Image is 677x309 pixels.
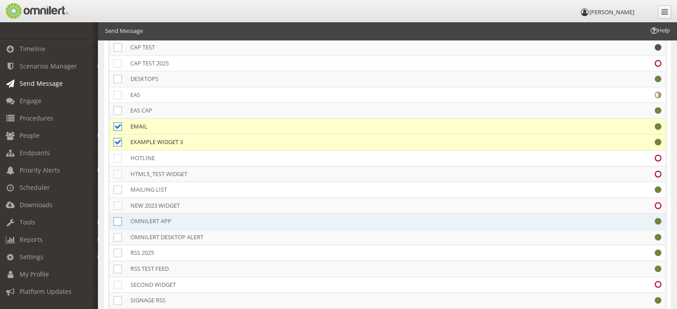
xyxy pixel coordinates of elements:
i: Working properly. [654,249,662,256]
td: OMNILERT DESKTOP ALERT [126,229,600,245]
td: OMNILERT APP [126,213,600,229]
td: CAP TEST [126,40,600,56]
td: HOTLINE [126,150,600,166]
i: Working properly. [654,218,662,225]
span: Platform Updates [20,287,72,296]
td: EAS CAP [126,103,600,119]
td: RSS 2025 [126,245,600,261]
span: Send Message [20,79,63,88]
span: Help [649,26,670,35]
span: Settings [20,253,44,261]
span: Scenarios Manager [20,62,77,70]
span: Timeline [20,44,45,53]
span: My Profile [20,270,49,278]
td: HTML5_TEST WIDGET [126,166,600,182]
i: Working properly. [654,186,662,193]
i: Working properly. [654,76,662,82]
i: Missing Configuration. [654,155,662,161]
span: Tools [20,218,35,226]
span: Reports [20,235,43,244]
span: People [20,131,40,140]
i: Bypassing Check. [654,44,662,51]
i: Missing Configuration. [654,60,662,66]
td: EMAIL [126,118,600,134]
td: EXAMPLE WIDGET 3 [126,134,600,150]
span: Procedures [20,114,53,122]
i: Working properly. [654,265,662,272]
td: EAS [126,87,600,103]
td: SIGNAGE RSS [126,293,600,309]
i: Missing Configuration. [654,281,662,288]
td: MAILING LIST [126,182,600,198]
td: CAP TEST 2025 [126,55,600,71]
span: Engage [20,96,41,105]
i: Working properly. [654,297,662,304]
i: Missing Configuration. [654,170,662,177]
img: Omnilert [4,3,68,19]
span: [PERSON_NAME] [589,8,634,16]
i: Working properly. [654,234,662,241]
i: Working properly. [654,107,662,114]
i: Missing Configuration. [654,202,662,209]
span: Priority Alerts [20,166,60,174]
td: SECOND WIDGET [126,277,600,293]
span: Help [20,6,38,14]
td: DESKTOPS [126,71,600,87]
span: Scheduler [20,183,50,192]
i: Working properly. [654,123,662,130]
span: Endpoints [20,148,50,157]
a: Collapse Menu [658,5,671,19]
td: NEW 2023 WIDGET [126,197,600,213]
span: Downloads [20,201,53,209]
td: RSS TEST FEED [126,261,600,277]
i: Configuration Failure. Cannot communicate with server. Status: 6 - ERROR -> 6: Could not resolve ... [654,92,662,98]
li: Send Message [105,27,143,35]
i: Working properly. [654,139,662,145]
